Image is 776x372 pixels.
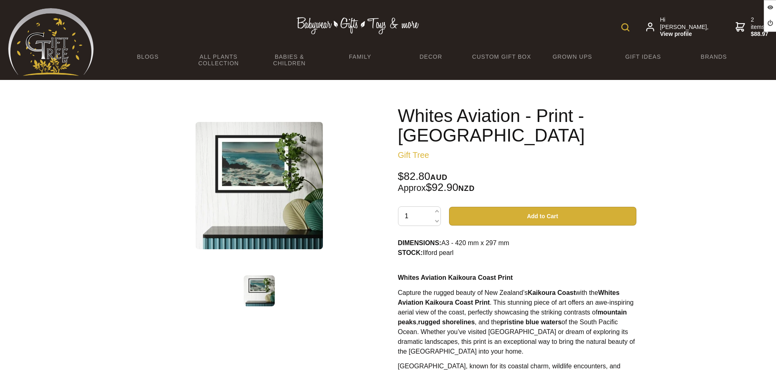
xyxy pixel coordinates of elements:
[113,48,183,65] a: BLOGS
[398,151,429,159] a: Gift Tree
[736,16,769,38] a: 2 items$88.97
[418,319,475,325] strong: rugged shorelines
[398,106,636,145] h1: Whites Aviation - Print - [GEOGRAPHIC_DATA]
[396,48,466,65] a: Decor
[325,48,395,65] a: Family
[621,23,629,31] img: product search
[430,173,447,182] span: AUD
[466,48,537,65] a: Custom Gift Box
[398,289,620,306] strong: Whites Aviation Kaikoura Coast Print
[244,275,275,306] img: Whites Aviation - Print - Kaikoura Coast
[398,309,627,325] strong: mountain peaks
[398,183,426,193] small: Approx
[254,48,325,72] a: Babies & Children
[537,48,607,65] a: Grown Ups
[751,31,769,38] strong: $88.97
[398,171,636,193] div: $82.80 $92.90
[500,319,561,325] strong: pristine blue waters
[678,48,749,65] a: Brands
[398,288,636,356] p: Capture the rugged beauty of New Zealand’s with the . This stunning piece of art offers an awe-in...
[751,16,769,38] span: 2 items
[398,249,423,256] strong: STOCK:
[296,17,419,34] img: Babywear - Gifts - Toys & more
[398,238,636,258] p: A3 - 420 mm x 297 mm Ilford pearl
[398,274,513,281] strong: Whites Aviation Kaikoura Coast Print
[646,16,709,38] a: Hi [PERSON_NAME],View profile
[449,207,636,226] button: Add to Cart
[458,184,475,193] span: NZD
[608,48,678,65] a: Gift Ideas
[398,239,442,246] strong: DIMENSIONS:
[183,48,254,72] a: All Plants Collection
[528,289,576,296] strong: Kaikoura Coast
[8,8,94,76] img: Babyware - Gifts - Toys and more...
[660,16,709,38] span: Hi [PERSON_NAME],
[660,31,709,38] strong: View profile
[196,122,323,249] img: Whites Aviation - Print - Kaikoura Coast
